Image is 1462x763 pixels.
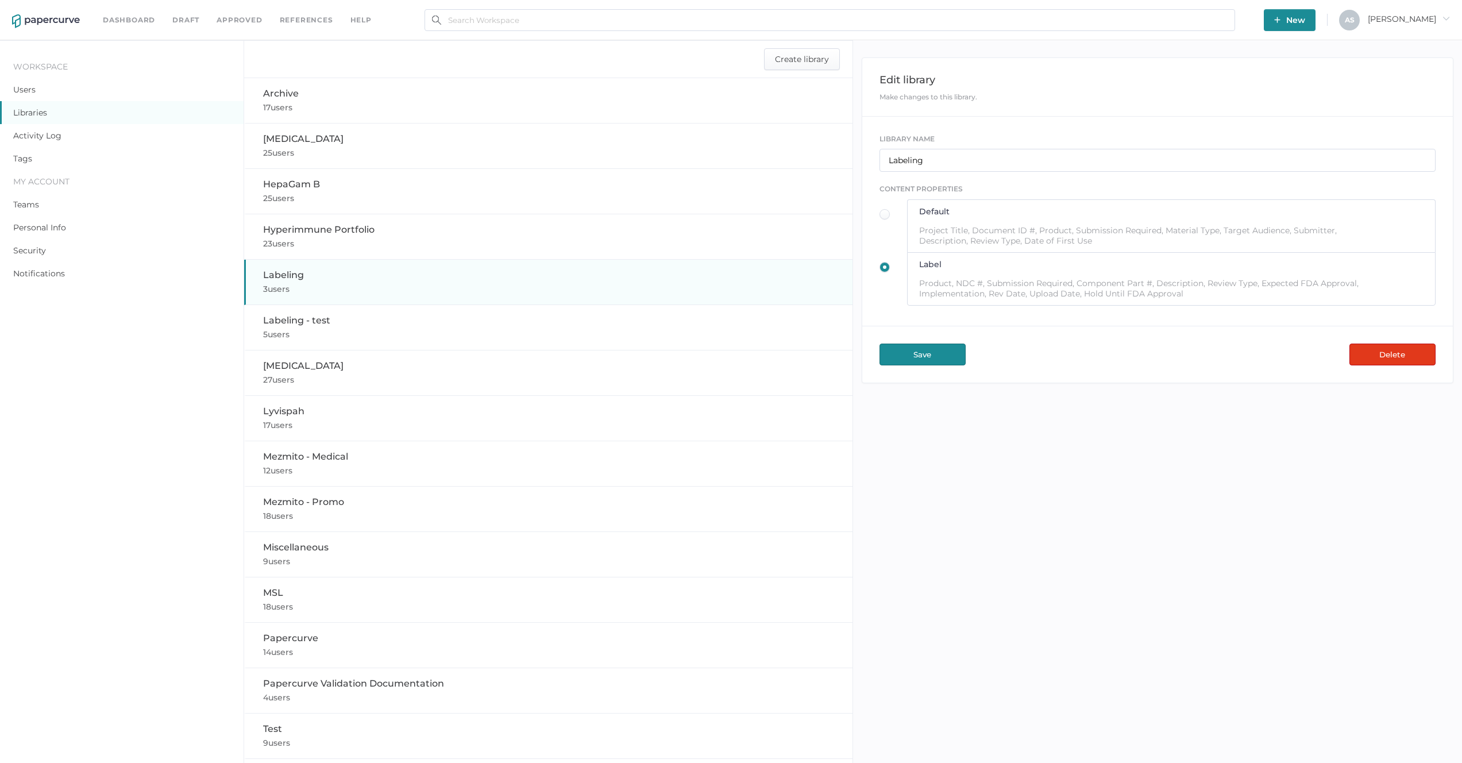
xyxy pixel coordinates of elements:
img: plus-white.e19ec114.svg [1274,17,1280,23]
i: arrow_right [1442,14,1450,22]
span: Papercurve [263,633,318,643]
span: 9 users [263,556,290,567]
img: papercurve-logo-colour.7244d18c.svg [12,14,80,28]
a: Users [13,84,36,95]
a: Approved [217,14,262,26]
span: Miscellaneous [263,542,329,553]
span: 9 users [263,738,290,748]
a: References [280,14,333,26]
span: HepaGam B [263,179,320,190]
span: [MEDICAL_DATA] [263,360,344,371]
div: help [350,14,372,26]
div: Edit library [879,72,1445,88]
span: Mezmito - Promo [263,496,344,507]
div: Default [919,206,1386,217]
span: Papercurve Validation Documentation [263,678,444,689]
button: Save [879,344,966,365]
a: MSL18users [244,577,852,623]
a: [MEDICAL_DATA]27users [244,350,852,396]
a: Personal Info [13,222,66,233]
a: Security [13,245,46,256]
a: Papercurve14users [244,623,852,668]
div: Label [919,259,1386,269]
span: 17 users [263,420,292,430]
span: 3 users [263,284,290,294]
div: Project Title, Document ID #, Product, Submission Required, Material Type, Target Audience, Submi... [919,225,1386,246]
span: Labeling [263,269,304,280]
span: 27 users [263,375,294,385]
span: [PERSON_NAME] [1368,14,1450,24]
a: Labeling - test5users [244,305,852,350]
a: HepaGam B25users [244,169,852,214]
a: Mezmito - Promo18users [244,487,852,532]
button: New [1264,9,1316,31]
a: Archive17users [244,78,852,124]
a: Test9users [244,714,852,759]
a: Libraries [13,107,47,118]
a: Hyperimmune Portfolio23users [244,214,852,260]
span: 18 users [263,511,293,521]
span: 4 users [263,692,290,703]
a: Tags [13,153,32,164]
a: Draft [172,14,199,26]
a: Miscellaneous9users [244,532,852,577]
a: Create library [764,53,840,64]
a: Mezmito - Medical12users [244,441,852,487]
span: New [1274,9,1305,31]
span: 12 users [263,465,292,476]
span: Archive [263,88,299,99]
div: content properties [879,184,1436,193]
a: [MEDICAL_DATA]25users [244,124,852,169]
span: Lyvispah [263,406,304,417]
a: Notifications [13,268,65,279]
a: Papercurve Validation Documentation4users [244,668,852,714]
button: Delete [1349,344,1436,365]
a: Activity Log [13,130,61,141]
span: MSL [263,587,283,598]
button: Create library [764,48,840,70]
span: 5 users [263,329,290,340]
div: Product, NDC #, Submission Required, Component Part #, Description, Review Type, Expected FDA App... [919,278,1386,299]
img: search.bf03fe8b.svg [432,16,441,25]
span: [MEDICAL_DATA] [263,133,344,144]
span: Hyperimmune Portfolio [263,224,375,235]
a: Lyvispah17users [244,396,852,441]
span: A S [1345,16,1355,24]
span: 23 users [263,238,294,249]
a: Dashboard [103,14,155,26]
span: 18 users [263,602,293,612]
input: Search Workspace [425,9,1235,31]
a: Labeling3users [244,260,852,305]
span: 25 users [263,193,294,203]
div: Make changes to this library. [879,91,1445,103]
span: 14 users [263,647,293,657]
span: Library Name [879,134,935,143]
span: Create library [775,49,829,70]
span: Labeling - test [263,315,330,326]
span: 25 users [263,148,294,158]
span: Mezmito - Medical [263,451,348,462]
span: Test [263,723,282,734]
a: Teams [13,199,39,210]
span: 17 users [263,102,292,113]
